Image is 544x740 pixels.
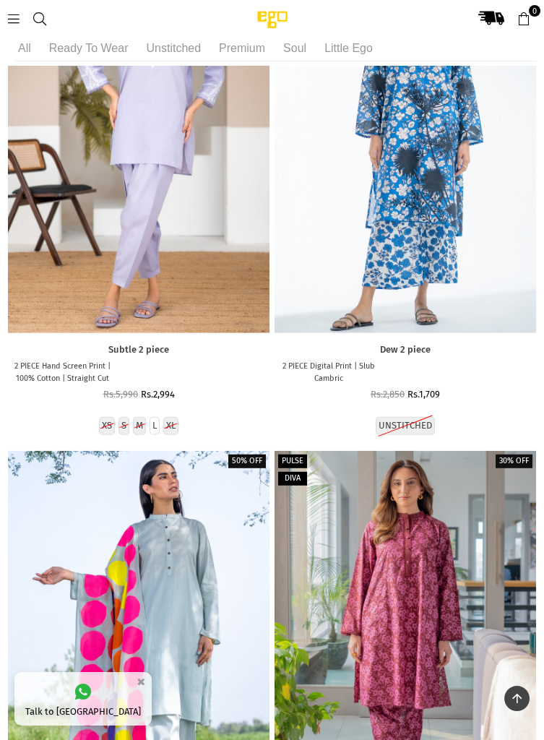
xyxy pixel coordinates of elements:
[1,12,27,23] a: Menu
[511,5,537,31] a: 0
[275,344,536,356] a: Dew 2 piece
[27,12,53,23] a: Search
[102,420,112,432] label: XS
[136,420,143,432] label: M
[280,35,310,61] li: Soul
[166,420,176,432] label: XL
[8,344,269,356] a: Subtle 2 piece
[141,389,175,400] span: Rs.2,994
[103,389,138,400] span: Rs.5,990
[371,389,405,400] span: Rs.2,850
[228,455,266,468] label: 50% off
[278,472,307,486] label: Diva
[278,455,307,468] label: PULSE
[132,670,150,694] button: ×
[407,389,440,400] span: Rs.1,709
[121,420,126,432] label: S
[8,361,116,384] p: 2 PIECE Hand Screen Print | 100% Cotton | Straight Cut
[275,361,383,384] p: 2 PIECE Digital Print | Slub Cambric
[321,35,376,61] li: Little ego
[496,455,532,468] label: 30% off
[229,9,316,30] img: Ego
[529,5,540,17] span: 0
[379,420,432,432] label: UNSTITCHED
[152,420,157,432] label: L
[46,35,132,61] li: Ready to wear
[14,672,152,726] a: Talk to [GEOGRAPHIC_DATA]
[215,35,269,61] li: Premium
[142,35,204,61] li: Unstitched
[14,35,35,61] li: All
